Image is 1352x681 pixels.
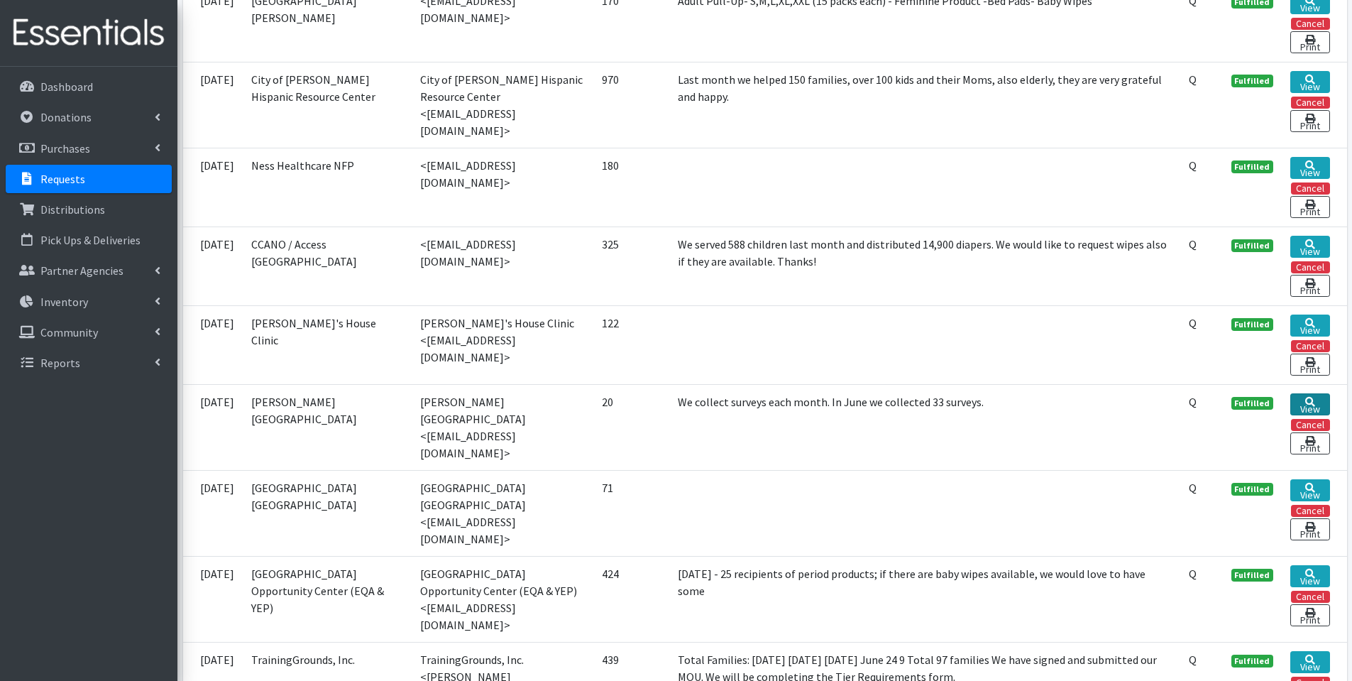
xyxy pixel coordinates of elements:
abbr: Quantity [1189,395,1197,409]
td: [GEOGRAPHIC_DATA] [GEOGRAPHIC_DATA] [243,470,412,556]
abbr: Quantity [1189,567,1197,581]
span: Fulfilled [1231,75,1274,87]
td: [DATE] [183,384,243,470]
a: Print [1290,31,1329,53]
a: Partner Agencies [6,256,172,285]
span: Fulfilled [1231,397,1274,410]
td: City of [PERSON_NAME] Hispanic Resource Center [243,62,412,148]
a: View [1290,236,1329,258]
abbr: Quantity [1189,72,1197,87]
td: [GEOGRAPHIC_DATA] Opportunity Center (EQA & YEP) <[EMAIL_ADDRESS][DOMAIN_NAME]> [412,556,594,642]
td: [DATE] [183,470,243,556]
span: Fulfilled [1231,160,1274,173]
abbr: Quantity [1189,237,1197,251]
td: [DATE] - 25 recipients of period products; if there are baby wipes available, we would love to ha... [669,556,1180,642]
a: Dashboard [6,72,172,101]
td: 122 [593,305,669,384]
a: Distributions [6,195,172,224]
span: Fulfilled [1231,569,1274,582]
a: View [1290,315,1329,337]
button: Cancel [1291,505,1330,517]
p: Inventory [40,295,88,309]
a: View [1290,157,1329,179]
abbr: Quantity [1189,316,1197,330]
abbr: Quantity [1189,158,1197,173]
td: [DATE] [183,556,243,642]
td: CCANO / Access [GEOGRAPHIC_DATA] [243,227,412,305]
button: Cancel [1291,97,1330,109]
button: Cancel [1291,18,1330,30]
p: Requests [40,172,85,186]
a: Print [1290,196,1329,218]
p: Dashboard [40,80,93,94]
p: Community [40,325,98,339]
p: Purchases [40,141,90,156]
td: 20 [593,384,669,470]
a: Donations [6,103,172,131]
a: View [1290,71,1329,93]
a: View [1290,393,1329,415]
td: City of [PERSON_NAME] Hispanic Resource Center <[EMAIL_ADDRESS][DOMAIN_NAME]> [412,62,594,148]
td: 970 [593,62,669,148]
a: Community [6,318,172,347]
p: Donations [40,110,92,124]
a: Print [1290,432,1329,454]
td: Ness Healthcare NFP [243,148,412,227]
td: [DATE] [183,227,243,305]
span: Fulfilled [1231,483,1274,496]
a: Print [1290,354,1329,376]
td: [PERSON_NAME][GEOGRAPHIC_DATA] <[EMAIL_ADDRESS][DOMAIN_NAME]> [412,384,594,470]
td: <[EMAIL_ADDRESS][DOMAIN_NAME]> [412,227,594,305]
a: Print [1290,604,1329,626]
td: Last month we helped 150 families, over 100 kids and their Moms, also elderly, they are very grat... [669,62,1180,148]
p: Partner Agencies [40,263,123,278]
img: HumanEssentials [6,9,172,57]
td: [DATE] [183,62,243,148]
p: Reports [40,356,80,370]
abbr: Quantity [1189,653,1197,667]
button: Cancel [1291,340,1330,352]
td: <[EMAIL_ADDRESS][DOMAIN_NAME]> [412,148,594,227]
a: View [1290,651,1329,673]
a: Print [1290,518,1329,540]
a: Pick Ups & Deliveries [6,226,172,254]
span: Fulfilled [1231,318,1274,331]
td: 180 [593,148,669,227]
a: Print [1290,110,1329,132]
td: [PERSON_NAME][GEOGRAPHIC_DATA] [243,384,412,470]
td: [GEOGRAPHIC_DATA] Opportunity Center (EQA & YEP) [243,556,412,642]
abbr: Quantity [1189,481,1197,495]
a: Print [1290,275,1329,297]
td: We served 588 children last month and distributed 14,900 diapers. We would like to request wipes ... [669,227,1180,305]
button: Cancel [1291,419,1330,431]
td: We collect surveys each month. In June we collected 33 surveys. [669,384,1180,470]
td: [PERSON_NAME]'s House Clinic [243,305,412,384]
a: View [1290,479,1329,501]
button: Cancel [1291,591,1330,603]
td: 424 [593,556,669,642]
td: [PERSON_NAME]'s House Clinic <[EMAIL_ADDRESS][DOMAIN_NAME]> [412,305,594,384]
button: Cancel [1291,182,1330,195]
a: Purchases [6,134,172,163]
p: Distributions [40,202,105,217]
a: View [1290,565,1329,587]
a: Inventory [6,288,172,316]
span: Fulfilled [1231,655,1274,668]
td: 71 [593,470,669,556]
p: Pick Ups & Deliveries [40,233,141,247]
a: Requests [6,165,172,193]
span: Fulfilled [1231,239,1274,252]
a: Reports [6,349,172,377]
td: [DATE] [183,148,243,227]
td: [DATE] [183,305,243,384]
td: 325 [593,227,669,305]
button: Cancel [1291,261,1330,273]
td: [GEOGRAPHIC_DATA] [GEOGRAPHIC_DATA] <[EMAIL_ADDRESS][DOMAIN_NAME]> [412,470,594,556]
